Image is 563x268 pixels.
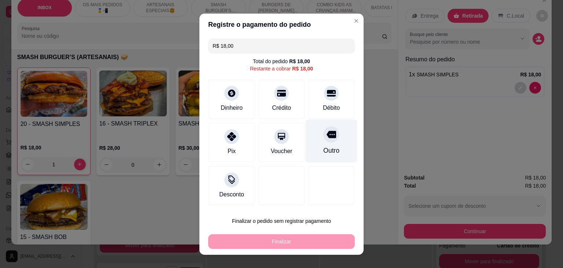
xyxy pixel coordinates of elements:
[253,58,310,65] div: Total do pedido
[199,14,364,36] header: Registre o pagamento do pedido
[213,39,350,53] input: Ex.: hambúrguer de cordeiro
[289,58,310,65] div: R$ 18,00
[323,146,339,155] div: Outro
[271,147,292,156] div: Voucher
[208,214,355,228] button: Finalizar o pedido sem registrar pagamento
[350,15,362,27] button: Close
[250,65,313,72] div: Restante a cobrar
[272,104,291,112] div: Crédito
[292,65,313,72] div: R$ 18,00
[323,104,340,112] div: Débito
[221,104,243,112] div: Dinheiro
[219,190,244,199] div: Desconto
[228,147,236,156] div: Pix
